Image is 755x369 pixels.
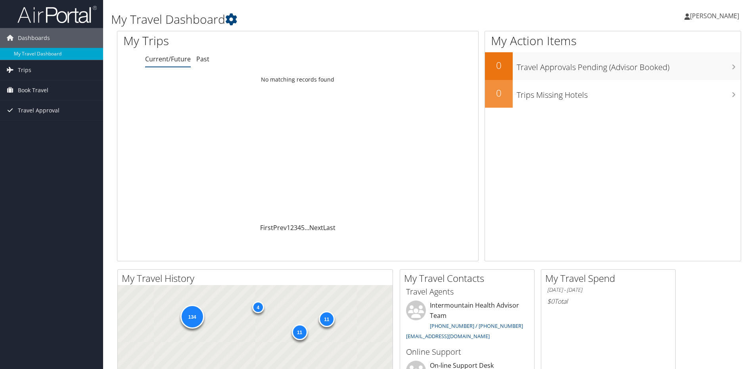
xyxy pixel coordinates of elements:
a: Current/Future [145,55,191,63]
span: $0 [547,297,554,306]
div: 134 [180,305,204,329]
a: 3 [294,223,297,232]
h3: Trips Missing Hotels [517,86,741,101]
span: [PERSON_NAME] [690,11,739,20]
img: airportal-logo.png [17,5,97,24]
h3: Online Support [406,346,528,358]
h1: My Action Items [485,32,741,49]
span: Book Travel [18,80,48,100]
a: Prev [273,223,287,232]
h3: Travel Approvals Pending (Advisor Booked) [517,58,741,73]
a: 4 [297,223,301,232]
h6: Total [547,297,669,306]
a: First [260,223,273,232]
h1: My Trips [123,32,322,49]
span: Travel Approval [18,101,59,120]
td: No matching records found [117,72,478,87]
h2: 0 [485,86,513,100]
a: 2 [290,223,294,232]
a: [PHONE_NUMBER] / [PHONE_NUMBER] [430,322,523,329]
a: [PERSON_NAME] [684,4,747,28]
a: Next [309,223,323,232]
a: Past [196,55,209,63]
li: Intermountain Health Advisor Team [402,301,532,343]
h1: My Travel Dashboard [111,11,535,28]
h3: Travel Agents [406,286,528,297]
h2: My Travel Spend [545,272,675,285]
a: 1 [287,223,290,232]
h2: 0 [485,59,513,72]
div: 4 [252,301,264,313]
a: 5 [301,223,305,232]
a: Last [323,223,335,232]
h2: My Travel Contacts [404,272,534,285]
a: 0Trips Missing Hotels [485,80,741,108]
span: … [305,223,309,232]
a: [EMAIL_ADDRESS][DOMAIN_NAME] [406,333,490,340]
h2: My Travel History [122,272,393,285]
span: Trips [18,60,31,80]
h6: [DATE] - [DATE] [547,286,669,294]
div: 11 [318,311,334,327]
a: 0Travel Approvals Pending (Advisor Booked) [485,52,741,80]
span: Dashboards [18,28,50,48]
div: 11 [291,324,307,340]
